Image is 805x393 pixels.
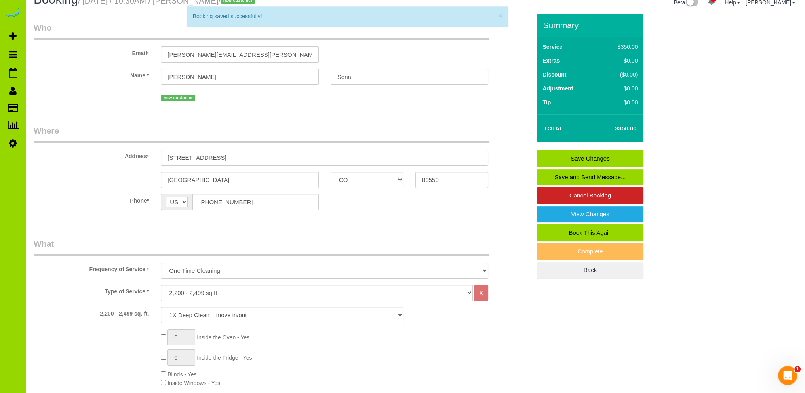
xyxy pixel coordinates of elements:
label: Adjustment [542,84,573,92]
div: $0.00 [601,84,638,92]
input: First Name* [161,69,318,85]
span: Inside Windows - Yes [167,380,220,386]
a: Save and Send Message... [537,169,643,186]
h4: $350.00 [591,125,636,132]
label: Service [542,43,562,51]
a: View Changes [537,206,643,222]
label: Discount [542,71,566,79]
h3: Summary [543,21,639,30]
span: new customer [161,95,195,101]
label: Address* [28,150,155,160]
input: Zip Code* [415,172,488,188]
a: Book This Again [537,224,643,241]
a: Save Changes [537,150,643,167]
label: Phone* [28,194,155,205]
input: Last Name* [331,69,488,85]
div: Booking saved successfully! [193,12,502,20]
img: Automaid Logo [5,8,21,19]
label: Email* [28,46,155,57]
div: ($0.00) [601,71,638,79]
a: Back [537,262,643,278]
label: Tip [542,98,551,106]
legend: What [34,238,489,256]
input: City* [161,172,318,188]
input: Email* [161,46,318,63]
legend: Where [34,125,489,143]
span: Inside the Oven - Yes [197,334,249,341]
span: Blinds - Yes [167,371,196,378]
button: × [498,12,503,20]
label: Extras [542,57,560,65]
label: Name * [28,69,155,79]
div: $0.00 [601,98,638,106]
div: $0.00 [601,57,638,65]
label: Frequency of Service * [28,263,155,273]
strong: Total [544,125,563,132]
a: Cancel Booking [537,187,643,204]
label: 2,200 - 2,499 sq. ft. [28,307,155,318]
label: Type of Service * [28,285,155,295]
div: $350.00 [601,43,638,51]
iframe: Intercom live chat [778,366,797,385]
span: 1 [794,366,801,372]
input: Phone* [192,194,318,210]
span: Inside the Fridge - Yes [197,355,252,361]
legend: Who [34,22,489,40]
